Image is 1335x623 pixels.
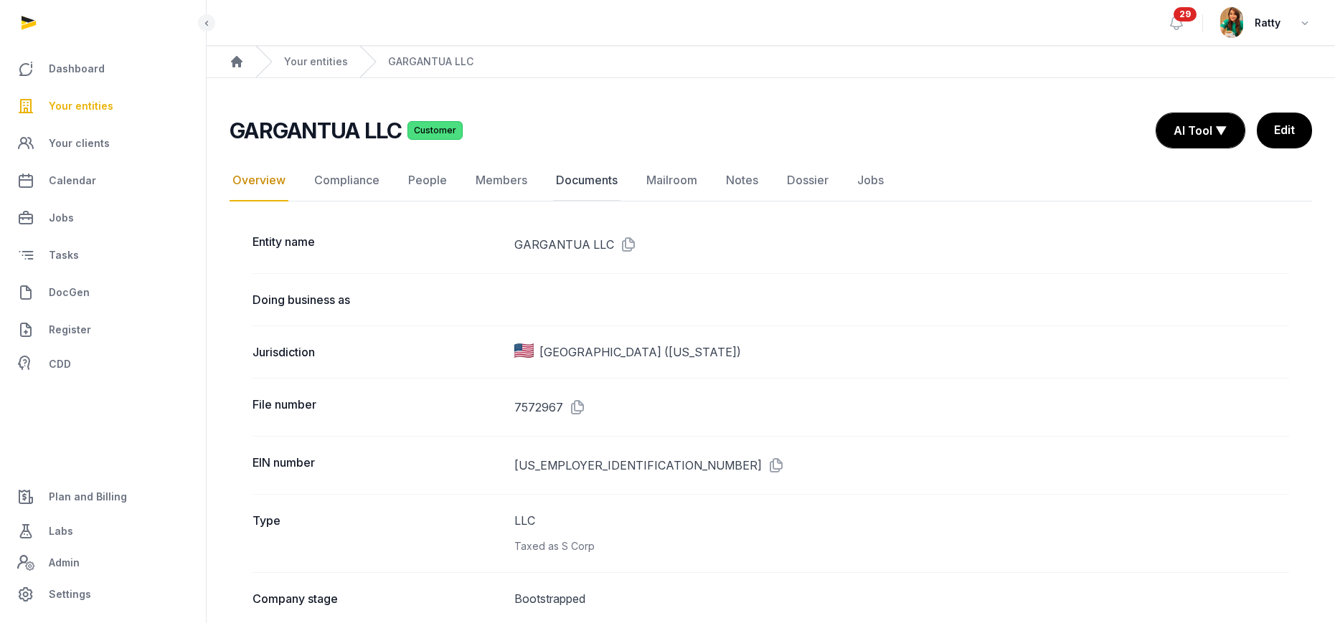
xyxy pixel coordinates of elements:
[1156,113,1245,148] button: AI Tool ▼
[49,172,96,189] span: Calendar
[407,121,463,140] span: Customer
[11,350,194,379] a: CDD
[11,275,194,310] a: DocGen
[11,548,194,577] a: Admin
[253,454,503,477] dt: EIN number
[514,396,1289,419] dd: 7572967
[11,238,194,272] a: Tasks
[11,52,194,86] a: Dashboard
[539,343,741,361] span: [GEOGRAPHIC_DATA] ([US_STATE])
[230,160,1312,201] nav: Tabs
[230,160,288,201] a: Overview
[1255,14,1280,32] span: Ratty
[284,54,348,69] a: Your entities
[11,514,194,548] a: Labs
[514,538,1289,555] div: Taxed as S Corp
[49,488,127,505] span: Plan and Billing
[11,201,194,235] a: Jobs
[11,480,194,514] a: Plan and Billing
[49,98,113,115] span: Your entities
[723,160,761,201] a: Notes
[11,163,194,198] a: Calendar
[49,356,71,373] span: CDD
[253,512,503,555] dt: Type
[49,60,105,77] span: Dashboard
[49,209,74,227] span: Jobs
[405,160,450,201] a: People
[11,89,194,123] a: Your entities
[514,512,1289,555] dd: LLC
[311,160,382,201] a: Compliance
[230,118,402,143] h2: GARGANTUA LLC
[253,343,503,361] dt: Jurisdiction
[253,590,503,607] dt: Company stage
[253,291,503,308] dt: Doing business as
[11,313,194,347] a: Register
[49,554,80,571] span: Admin
[49,247,79,264] span: Tasks
[207,46,1335,78] nav: Breadcrumb
[253,233,503,256] dt: Entity name
[784,160,831,201] a: Dossier
[49,523,73,540] span: Labs
[388,54,473,69] a: GARGANTUA LLC
[11,126,194,161] a: Your clients
[514,590,1289,607] dd: Bootstrapped
[11,577,194,612] a: Settings
[49,284,90,301] span: DocGen
[514,454,1289,477] dd: [US_EMPLOYER_IDENTIFICATION_NUMBER]
[553,160,621,201] a: Documents
[1174,7,1197,22] span: 29
[1257,113,1312,148] a: Edit
[514,233,1289,256] dd: GARGANTUA LLC
[49,321,91,338] span: Register
[1220,7,1243,38] img: avatar
[854,160,887,201] a: Jobs
[643,160,700,201] a: Mailroom
[49,586,91,603] span: Settings
[49,135,110,152] span: Your clients
[473,160,530,201] a: Members
[253,396,503,419] dt: File number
